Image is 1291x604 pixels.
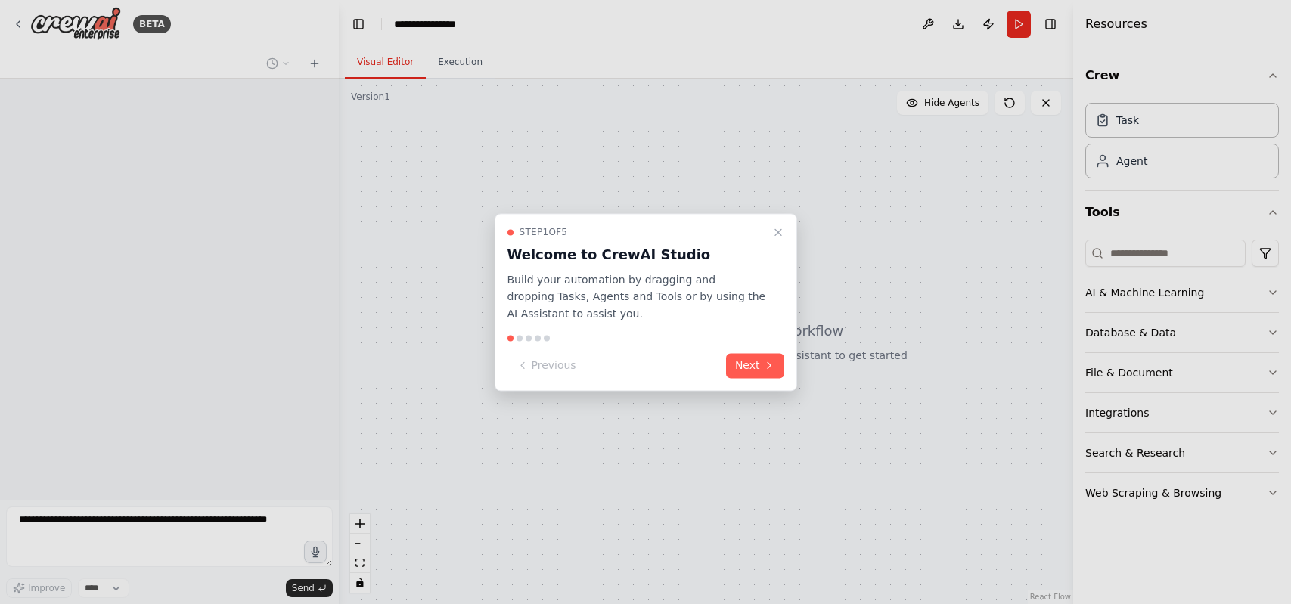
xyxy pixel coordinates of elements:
p: Build your automation by dragging and dropping Tasks, Agents and Tools or by using the AI Assista... [507,271,766,323]
button: Next [726,353,784,378]
span: Step 1 of 5 [520,226,568,238]
h3: Welcome to CrewAI Studio [507,244,766,265]
button: Hide left sidebar [348,14,369,35]
button: Previous [507,353,585,378]
button: Close walkthrough [769,223,787,241]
